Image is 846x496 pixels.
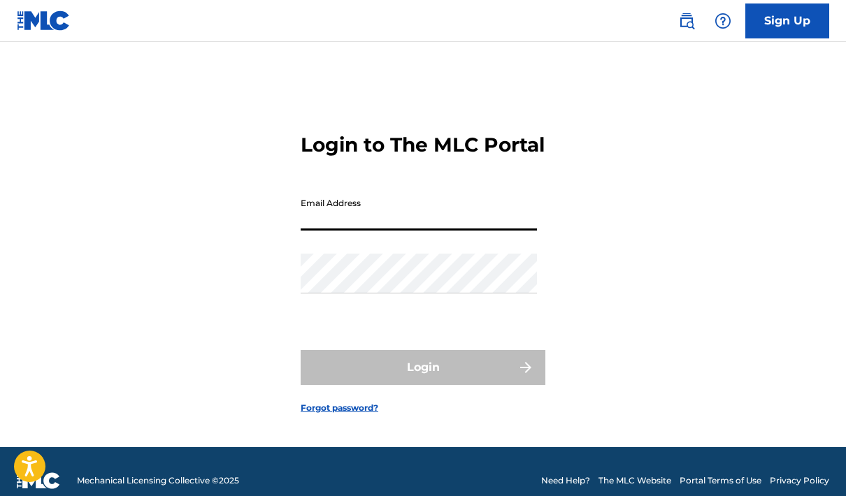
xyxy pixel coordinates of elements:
h3: Login to The MLC Portal [301,133,545,157]
iframe: Chat Widget [776,429,846,496]
a: Public Search [673,7,701,35]
a: Privacy Policy [770,474,829,487]
span: Mechanical Licensing Collective © 2025 [77,474,239,487]
img: search [678,13,695,29]
a: The MLC Website [598,474,671,487]
img: help [715,13,731,29]
a: Forgot password? [301,402,378,414]
img: MLC Logo [17,10,71,31]
div: Help [709,7,737,35]
img: logo [17,472,60,489]
a: Portal Terms of Use [680,474,761,487]
a: Need Help? [541,474,590,487]
a: Sign Up [745,3,829,38]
